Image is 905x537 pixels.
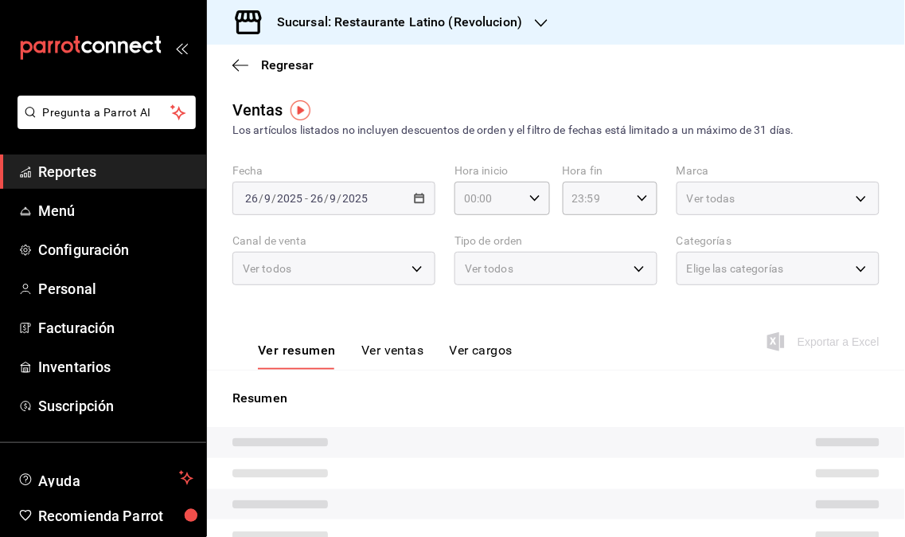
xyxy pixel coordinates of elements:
div: Los artículos listados no incluyen descuentos de orden y el filtro de fechas está limitado a un m... [232,122,880,139]
label: Tipo de orden [454,236,657,247]
input: -- [244,192,259,205]
input: ---- [342,192,369,205]
span: Pregunta a Parrot AI [43,104,171,121]
button: Pregunta a Parrot AI [18,96,196,129]
span: Personal [38,278,193,300]
span: Suscripción [38,395,193,417]
span: Facturación [38,317,193,339]
span: Ayuda [38,468,173,488]
span: Ver todos [465,261,513,276]
span: Reportes [38,161,193,182]
span: Recomienda Parrot [38,505,193,527]
p: Resumen [232,389,880,408]
label: Fecha [232,166,435,177]
button: Regresar [232,57,314,73]
span: / [259,192,263,205]
span: Configuración [38,239,193,261]
button: open_drawer_menu [175,41,188,54]
input: ---- [276,192,303,205]
span: / [324,192,329,205]
span: Elige las categorías [687,261,784,276]
div: navigation tabs [258,343,513,370]
label: Hora inicio [454,166,550,177]
label: Marca [677,166,880,177]
img: Tooltip marker [291,100,310,120]
span: Inventarios [38,356,193,378]
button: Ver resumen [258,343,336,370]
input: -- [310,192,324,205]
h3: Sucursal: Restaurante Latino (Revolucion) [264,13,522,32]
label: Canal de venta [232,236,435,247]
label: Hora fin [563,166,658,177]
span: Ver todas [687,190,735,206]
span: / [271,192,276,205]
span: Menú [38,200,193,221]
label: Categorías [677,236,880,247]
button: Ver cargos [450,343,513,370]
input: -- [330,192,337,205]
span: - [305,192,308,205]
span: Regresar [261,57,314,73]
button: Ver ventas [361,343,424,370]
div: Ventas [232,98,283,122]
span: Ver todos [243,261,291,276]
input: -- [263,192,271,205]
span: / [337,192,342,205]
a: Pregunta a Parrot AI [11,116,196,132]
